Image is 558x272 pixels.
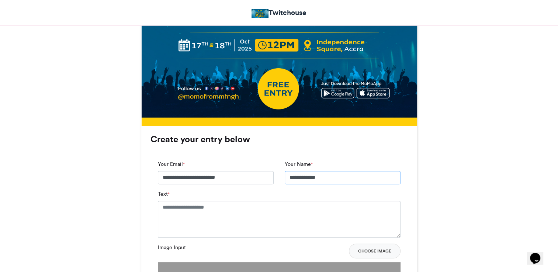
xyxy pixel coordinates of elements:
label: Your Email [158,160,185,168]
a: Twitchouse [252,7,306,18]
button: Choose Image [349,244,401,258]
iframe: chat widget [527,243,551,265]
h3: Create your entry below [150,135,408,144]
label: Image Input [158,244,186,251]
img: Twitchouse Marketing [252,9,268,18]
label: Text [158,190,170,198]
label: Your Name [285,160,313,168]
